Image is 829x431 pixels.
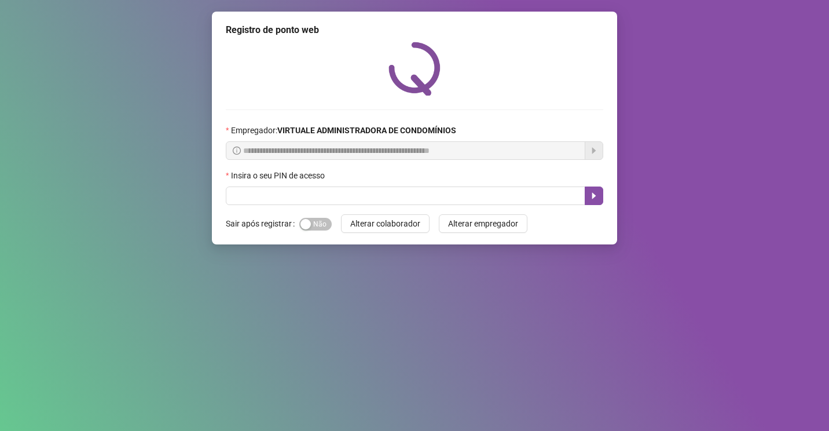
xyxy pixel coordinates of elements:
[226,214,299,233] label: Sair após registrar
[448,217,518,230] span: Alterar empregador
[350,217,420,230] span: Alterar colaborador
[589,191,599,200] span: caret-right
[233,147,241,155] span: info-circle
[277,126,456,135] strong: VIRTUALE ADMINISTRADORA DE CONDOMÍNIOS
[226,169,332,182] label: Insira o seu PIN de acesso
[226,23,603,37] div: Registro de ponto web
[439,214,527,233] button: Alterar empregador
[341,214,430,233] button: Alterar colaborador
[231,124,456,137] span: Empregador :
[388,42,441,96] img: QRPoint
